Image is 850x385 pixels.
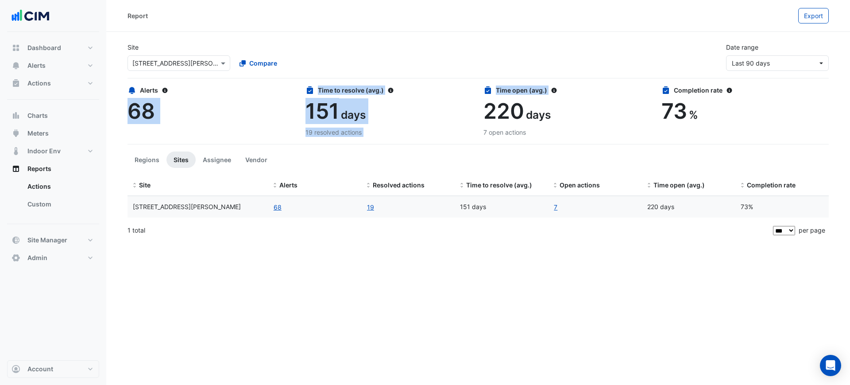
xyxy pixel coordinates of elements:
[689,108,698,121] span: %
[12,111,20,120] app-icon: Charts
[20,178,99,195] a: Actions
[196,152,238,168] button: Assignee
[27,147,61,156] span: Indoor Env
[127,152,166,168] button: Regions
[249,58,277,68] span: Compare
[526,108,551,121] span: days
[7,231,99,249] button: Site Manager
[127,98,155,124] span: 68
[7,57,99,74] button: Alerts
[7,124,99,142] button: Meters
[12,236,20,245] app-icon: Site Manager
[7,142,99,160] button: Indoor Env
[341,108,366,121] span: days
[726,43,758,52] label: Date range
[273,202,282,212] button: 68
[27,43,61,52] span: Dashboard
[7,39,99,57] button: Dashboard
[747,181,796,189] span: Completion rate
[127,43,139,52] label: Site
[27,365,53,373] span: Account
[553,202,558,212] a: 7
[483,128,651,137] div: 7 open actions
[27,111,48,120] span: Charts
[127,219,771,241] div: 1 total
[483,98,524,124] span: 220
[12,61,20,70] app-icon: Alerts
[27,164,51,173] span: Reports
[305,86,473,95] div: Time to resolve (avg.)
[279,181,297,189] span: Alerts
[12,253,20,262] app-icon: Admin
[799,226,825,234] span: per page
[12,43,20,52] app-icon: Dashboard
[661,98,687,124] span: 73
[373,181,425,189] span: Resolved actions
[7,160,99,178] button: Reports
[726,55,829,71] button: Last 90 days
[12,129,20,138] app-icon: Meters
[27,253,47,262] span: Admin
[305,128,473,137] div: 19 resolved actions
[367,202,375,212] a: 19
[234,55,283,71] button: Compare
[127,11,148,20] div: Report
[139,181,151,189] span: Site
[7,178,99,217] div: Reports
[653,181,705,189] span: Time open (avg.)
[7,107,99,124] button: Charts
[560,181,600,189] span: Open actions
[804,12,823,19] span: Export
[12,147,20,156] app-icon: Indoor Env
[20,195,99,213] a: Custom
[7,74,99,92] button: Actions
[11,7,50,25] img: Company Logo
[741,180,823,191] div: Completion (%) = Resolved Actions / (Resolved Actions + Open Actions)
[732,59,770,67] span: 24 May 25 - 22 Aug 25
[741,202,823,212] div: 73%
[12,164,20,173] app-icon: Reports
[12,79,20,88] app-icon: Actions
[27,129,49,138] span: Meters
[460,202,543,212] div: 151 days
[820,355,841,376] div: Open Intercom Messenger
[133,203,241,210] span: 6 Stewart Avenue
[305,98,339,124] span: 151
[27,79,51,88] span: Actions
[647,202,730,212] div: 220 days
[27,236,67,245] span: Site Manager
[238,152,274,168] button: Vendor
[27,61,46,70] span: Alerts
[798,8,829,23] button: Export
[7,249,99,267] button: Admin
[166,152,196,168] button: Sites
[483,86,651,95] div: Time open (avg.)
[127,86,295,95] div: Alerts
[661,86,829,95] div: Completion rate
[7,360,99,378] button: Account
[466,181,532,189] span: Time to resolve (avg.)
